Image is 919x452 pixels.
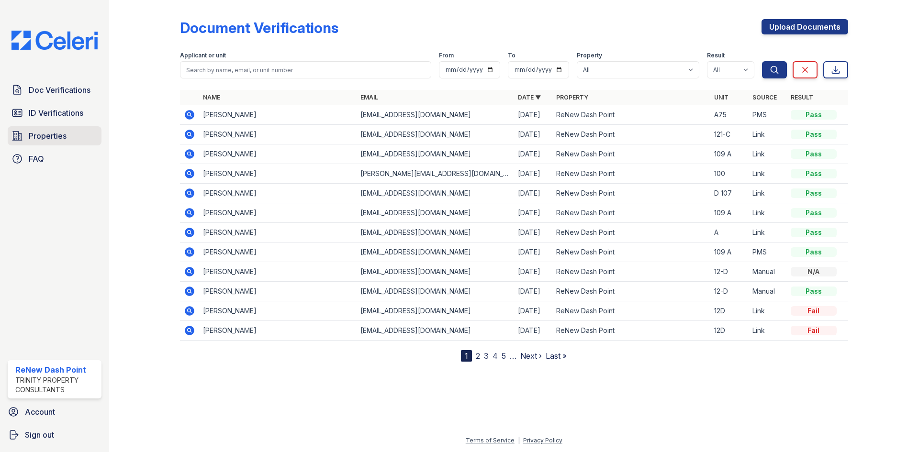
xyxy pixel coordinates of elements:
[749,301,787,321] td: Link
[502,351,506,361] a: 5
[552,262,710,282] td: ReNew Dash Point
[710,184,749,203] td: D 107
[710,105,749,125] td: A75
[791,306,837,316] div: Fail
[199,144,357,164] td: [PERSON_NAME]
[199,184,357,203] td: [PERSON_NAME]
[466,437,515,444] a: Terms of Service
[484,351,489,361] a: 3
[439,52,454,59] label: From
[749,125,787,144] td: Link
[199,105,357,125] td: [PERSON_NAME]
[510,350,516,362] span: …
[357,184,514,203] td: [EMAIL_ADDRESS][DOMAIN_NAME]
[29,130,67,142] span: Properties
[710,223,749,243] td: A
[8,103,101,122] a: ID Verifications
[199,203,357,223] td: [PERSON_NAME]
[749,243,787,262] td: PMS
[749,321,787,341] td: Link
[357,144,514,164] td: [EMAIL_ADDRESS][DOMAIN_NAME]
[552,164,710,184] td: ReNew Dash Point
[199,243,357,262] td: [PERSON_NAME]
[791,130,837,139] div: Pass
[518,437,520,444] div: |
[577,52,602,59] label: Property
[29,107,83,119] span: ID Verifications
[514,105,552,125] td: [DATE]
[360,94,378,101] a: Email
[552,144,710,164] td: ReNew Dash Point
[710,282,749,301] td: 12-D
[791,267,837,276] div: N/A
[710,262,749,282] td: 12-D
[25,406,55,418] span: Account
[514,223,552,243] td: [DATE]
[357,105,514,125] td: [EMAIL_ADDRESS][DOMAIN_NAME]
[357,243,514,262] td: [EMAIL_ADDRESS][DOMAIN_NAME]
[791,169,837,178] div: Pass
[514,282,552,301] td: [DATE]
[180,52,226,59] label: Applicant or unit
[15,364,98,375] div: ReNew Dash Point
[514,203,552,223] td: [DATE]
[749,164,787,184] td: Link
[552,243,710,262] td: ReNew Dash Point
[518,94,541,101] a: Date ▼
[357,321,514,341] td: [EMAIL_ADDRESS][DOMAIN_NAME]
[4,31,105,50] img: CE_Logo_Blue-a8612792a0a2168367f1c8372b55b34899dd931a85d93a1a3d3e32e68fde9ad4.png
[552,105,710,125] td: ReNew Dash Point
[8,126,101,145] a: Properties
[357,164,514,184] td: [PERSON_NAME][EMAIL_ADDRESS][DOMAIN_NAME]
[476,351,480,361] a: 2
[29,153,44,165] span: FAQ
[552,321,710,341] td: ReNew Dash Point
[791,287,837,296] div: Pass
[357,203,514,223] td: [EMAIL_ADDRESS][DOMAIN_NAME]
[514,184,552,203] td: [DATE]
[710,301,749,321] td: 12D
[8,80,101,99] a: Doc Verifications
[749,223,787,243] td: Link
[552,301,710,321] td: ReNew Dash Point
[714,94,728,101] a: Unit
[357,223,514,243] td: [EMAIL_ADDRESS][DOMAIN_NAME]
[791,188,837,198] div: Pass
[552,223,710,243] td: ReNew Dash Point
[199,223,357,243] td: [PERSON_NAME]
[710,164,749,184] td: 100
[8,149,101,168] a: FAQ
[203,94,220,101] a: Name
[199,125,357,144] td: [PERSON_NAME]
[710,125,749,144] td: 121-C
[199,301,357,321] td: [PERSON_NAME]
[749,105,787,125] td: PMS
[357,282,514,301] td: [EMAIL_ADDRESS][DOMAIN_NAME]
[514,243,552,262] td: [DATE]
[199,321,357,341] td: [PERSON_NAME]
[710,321,749,341] td: 12D
[29,84,90,96] span: Doc Verifications
[199,164,357,184] td: [PERSON_NAME]
[710,203,749,223] td: 109 A
[15,375,98,395] div: Trinity Property Consultants
[791,228,837,237] div: Pass
[762,19,848,34] a: Upload Documents
[552,125,710,144] td: ReNew Dash Point
[180,19,338,36] div: Document Verifications
[749,282,787,301] td: Manual
[357,262,514,282] td: [EMAIL_ADDRESS][DOMAIN_NAME]
[546,351,567,361] a: Last »
[791,110,837,120] div: Pass
[710,243,749,262] td: 109 A
[791,326,837,335] div: Fail
[4,425,105,444] button: Sign out
[514,164,552,184] td: [DATE]
[749,144,787,164] td: Link
[707,52,725,59] label: Result
[461,350,472,362] div: 1
[752,94,777,101] a: Source
[791,94,813,101] a: Result
[552,184,710,203] td: ReNew Dash Point
[199,282,357,301] td: [PERSON_NAME]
